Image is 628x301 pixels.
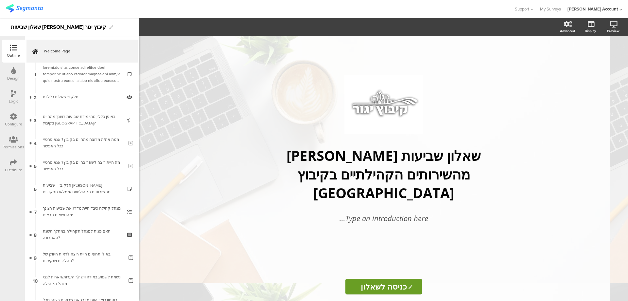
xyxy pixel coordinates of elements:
span: 4 [34,139,37,146]
a: 3 באופן כללי, מהי מידת שביעות רצונך מהחיים בקיבוץ [GEOGRAPHIC_DATA]? [26,108,138,131]
input: Start [345,279,422,294]
span: 1 [34,70,36,78]
a: 10 נשמח לשמוע במידה ויש לך הערות/הארות לגבי מנהל הקהילה [26,269,138,292]
span: 6 [34,185,37,192]
a: 6 חלק ב' – שביעות [PERSON_NAME] מהשירותים הקהילתיים /ממלאי תפקידים [26,177,138,200]
a: 2 חלק 1: שאלות כלליות [26,85,138,108]
div: חלק 1: שאלות כלליות [43,94,121,100]
div: באילו תחומים היית רוצה לראות חיזוק של תהליכים ושקיפות? [43,251,124,264]
span: Support [515,6,529,12]
div: ממה את/ה מרוצה מהחיים בקיבוץ? אנא פרט/י ככל האפשר [43,136,124,149]
div: Design [7,75,20,81]
div: Advanced [560,28,575,33]
span: 9 [34,254,37,261]
div: Logic [9,98,18,104]
a: 4 ממה את/ה מרוצה מהחיים בקיבוץ? אנא פרט/י ככל האפשר [26,131,138,154]
div: מנהל קהילה כיצד היית מדרג את שביעות רצונך מהנושאים הבאים: [43,205,121,218]
div: מה היית רוצה לשפר בחיים בקיבוץ? אנא פרט/י ככל האפשר [43,159,124,172]
a: Welcome Page [26,40,138,63]
div: Preview [607,28,619,33]
span: 10 [33,277,38,284]
div: [PERSON_NAME] Account [567,6,618,12]
span: 5 [34,162,37,169]
div: Distribute [5,167,22,173]
div: Outline [7,52,20,58]
div: האם פנית למנהל הקהילה במהלך השנה האחרונה? [43,228,121,241]
span: 3 [34,116,37,123]
div: באופן כללי, מהי מידת שביעות רצונך מהחיים בקיבוץ יגור? [43,113,121,126]
div: Configure [5,121,22,127]
span: 2 [34,93,37,101]
a: 9 באילו תחומים היית רוצה לראות חיזוק של תהליכים ושקיפות? [26,246,138,269]
div: שאלון שביעות [PERSON_NAME] קיבוץ יגור [11,22,106,32]
div: Permissions [3,144,24,150]
a: 5 מה היית רוצה לשפר בחיים בקיבוץ? אנא פרט/י ככל האפשר [26,154,138,177]
div: Type an introduction here... [269,213,498,224]
div: נשמח לשמוע במידה ויש לך הערות/הארות לגבי מנהל הקהילה [43,274,124,287]
img: segmanta logo [6,4,43,12]
span: 7 [34,208,37,215]
a: 7 מנהל קהילה כיצד היית מדרג את שביעות רצונך מהנושאים הבאים: [26,200,138,223]
div: חלק ב' – שביעות רצון מהשירותים הקהילתיים /ממלאי תפקידים [43,182,121,195]
p: שאלון שביעות [PERSON_NAME] מהשירותים הקהילתיים בקיבוץ [GEOGRAPHIC_DATA] [263,146,505,202]
span: 8 [34,231,37,238]
a: 1 loremi.do sita, conse adi elitse doei temporinc utlabo etdolor magnaa eni adm/v quis nostru exe... [26,63,138,85]
span: Welcome Page [44,48,128,54]
div: Display [585,28,596,33]
div: לחברים.ות שלום, לפניך סקר שביעות רצון מהשירותים וממלאי תפקידים בקהילה כפי שאת/ה חווה בקיבוץ יגור.... [43,64,121,84]
a: 8 האם פנית למנהל הקהילה במהלך השנה האחרונה? [26,223,138,246]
